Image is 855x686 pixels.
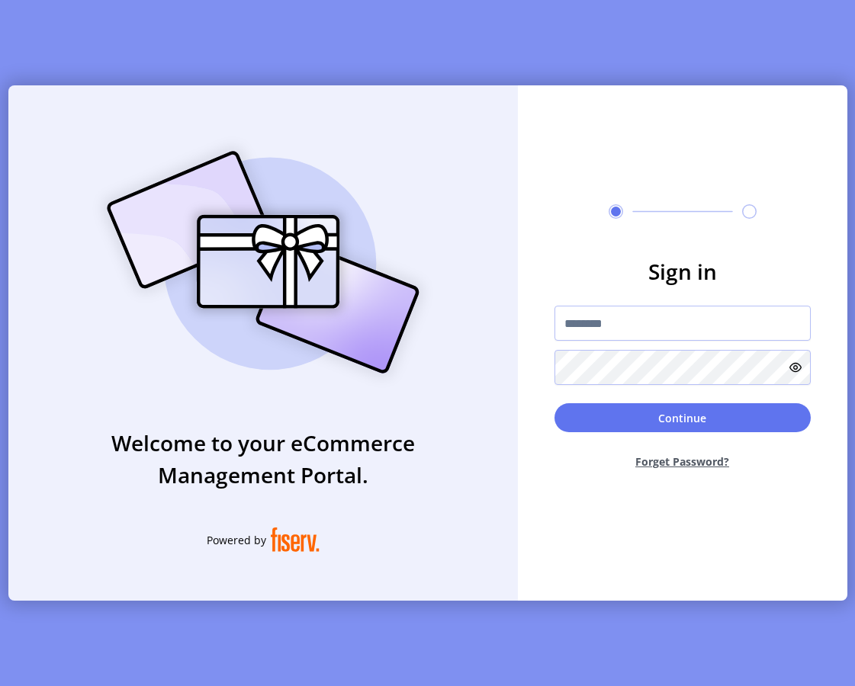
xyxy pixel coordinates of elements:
[84,134,442,390] img: card_Illustration.svg
[207,532,266,548] span: Powered by
[554,403,811,432] button: Continue
[554,441,811,482] button: Forget Password?
[8,427,518,491] h3: Welcome to your eCommerce Management Portal.
[554,255,811,287] h3: Sign in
